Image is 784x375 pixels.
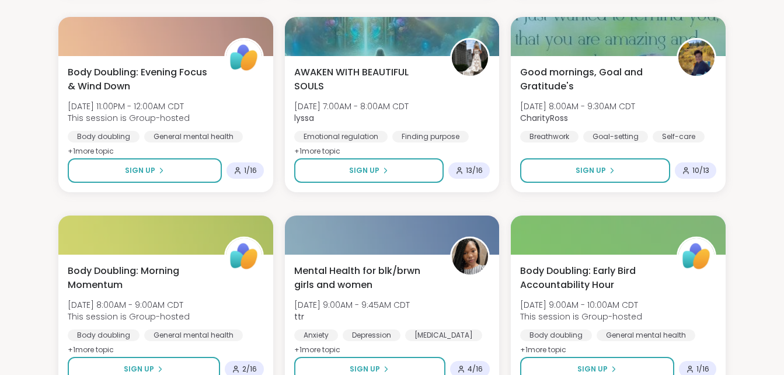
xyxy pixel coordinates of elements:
[692,166,709,175] span: 10 / 13
[294,112,314,124] b: lyssa
[405,329,482,341] div: [MEDICAL_DATA]
[68,131,140,143] div: Body doubling
[294,264,438,292] span: Mental Health for blk/brwn girls and women
[124,364,154,374] span: Sign Up
[696,364,709,374] span: 1 / 16
[452,40,488,76] img: lyssa
[242,364,257,374] span: 2 / 16
[125,165,155,176] span: Sign Up
[653,131,705,143] div: Self-care
[576,165,606,176] span: Sign Up
[294,131,388,143] div: Emotional regulation
[68,65,211,93] span: Body Doubling: Evening Focus & Wind Down
[349,165,379,176] span: Sign Up
[350,364,380,374] span: Sign Up
[678,238,715,275] img: ShareWell
[68,264,211,292] span: Body Doubling: Morning Momentum
[520,158,670,183] button: Sign Up
[520,112,568,124] b: CharityRoss
[226,40,262,76] img: ShareWell
[68,299,190,311] span: [DATE] 8:00AM - 9:00AM CDT
[144,329,243,341] div: General mental health
[144,131,243,143] div: General mental health
[468,364,483,374] span: 4 / 16
[597,329,695,341] div: General mental health
[678,40,715,76] img: CharityRoss
[520,100,635,112] span: [DATE] 8:00AM - 9:30AM CDT
[294,311,304,322] b: ttr
[520,299,642,311] span: [DATE] 9:00AM - 10:00AM CDT
[294,329,338,341] div: Anxiety
[294,299,410,311] span: [DATE] 9:00AM - 9:45AM CDT
[343,329,400,341] div: Depression
[68,100,190,112] span: [DATE] 11:00PM - 12:00AM CDT
[452,238,488,275] img: ttr
[244,166,257,175] span: 1 / 16
[294,100,409,112] span: [DATE] 7:00AM - 8:00AM CDT
[68,112,190,124] span: This session is Group-hosted
[68,329,140,341] div: Body doubling
[520,264,664,292] span: Body Doubling: Early Bird Accountability Hour
[68,311,190,322] span: This session is Group-hosted
[520,131,579,143] div: Breathwork
[577,364,608,374] span: Sign Up
[226,238,262,275] img: ShareWell
[583,131,648,143] div: Goal-setting
[520,65,664,93] span: Good mornings, Goal and Gratitude's
[68,158,222,183] button: Sign Up
[520,329,592,341] div: Body doubling
[294,65,438,93] span: AWAKEN WITH BEAUTIFUL SOULS
[466,166,483,175] span: 13 / 16
[392,131,469,143] div: Finding purpose
[294,158,444,183] button: Sign Up
[520,311,642,322] span: This session is Group-hosted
